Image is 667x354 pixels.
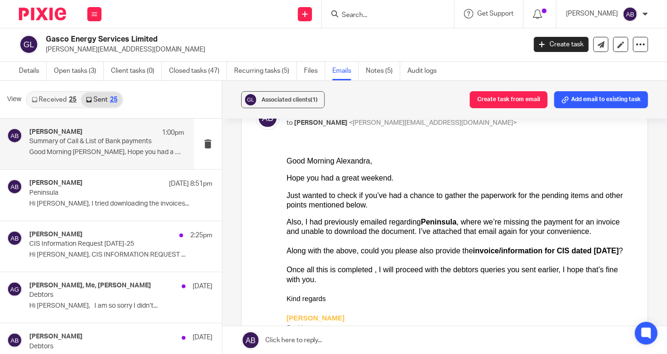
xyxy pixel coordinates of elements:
[19,62,47,80] a: Details
[27,92,81,107] a: Received25
[341,11,426,20] input: Search
[7,179,22,194] img: svg%3E
[623,7,638,22] img: svg%3E
[193,282,212,291] p: [DATE]
[244,93,258,107] img: svg%3E
[69,96,76,103] div: 25
[54,62,104,80] a: Open tasks (3)
[7,282,22,297] img: svg%3E
[29,291,176,299] p: Debtors
[29,231,83,239] h4: [PERSON_NAME]
[294,120,347,126] span: [PERSON_NAME]
[241,91,325,108] button: Associated clients(1)
[7,128,22,143] img: svg%3E
[566,9,618,18] p: [PERSON_NAME]
[169,62,227,80] a: Closed tasks (47)
[29,179,83,187] h4: [PERSON_NAME]
[29,333,83,341] h4: [PERSON_NAME]
[111,62,162,80] a: Client tasks (0)
[7,333,22,348] img: svg%3E
[29,251,212,259] p: Hi [PERSON_NAME], CIS INFORMATION REQUEST ...
[46,35,425,44] h2: Gasco Energy Services Limited
[29,189,176,197] p: Peninsula
[29,343,176,351] p: Debtors
[234,62,297,80] a: Recurring tasks (5)
[19,35,39,54] img: svg%3E
[29,240,176,248] p: CIS Information Request [DATE]-25
[19,8,66,20] img: Pixie
[169,179,212,189] p: [DATE] 8:51pm
[477,10,514,17] span: Get Support
[193,333,212,342] p: [DATE]
[7,95,21,104] span: View
[332,62,359,80] a: Emails
[304,62,325,80] a: Files
[407,62,444,80] a: Audit logs
[29,128,83,136] h4: [PERSON_NAME]
[29,282,151,290] h4: [PERSON_NAME], Me, [PERSON_NAME]
[81,92,122,107] a: Sent25
[135,69,170,77] b: Peninsula
[349,120,517,126] span: <[PERSON_NAME][EMAIL_ADDRESS][DOMAIN_NAME]>
[162,128,184,138] p: 1:00pm
[554,91,648,108] button: Add email to existing task
[29,148,184,156] p: Good Morning [PERSON_NAME], Hope you had a great...
[110,96,118,103] div: 25
[29,138,153,146] p: Summary of Call & List of Bank payments
[46,45,520,54] p: [PERSON_NAME][EMAIL_ADDRESS][DOMAIN_NAME]
[262,97,318,103] span: Associated clients
[287,120,293,126] span: to
[81,212,155,250] img: emails
[311,97,318,103] span: (1)
[186,98,332,106] b: invoice/information for CIS dated [DATE]
[29,302,212,310] p: Hi [PERSON_NAME], I am so sorry I didn’t...
[534,37,589,52] a: Create task
[29,200,212,208] p: Hi [PERSON_NAME], I tried downloading the invoices...
[470,91,548,108] button: Create task from email
[7,231,22,246] img: svg%3E
[366,62,400,80] a: Notes (5)
[190,231,212,240] p: 2:25pm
